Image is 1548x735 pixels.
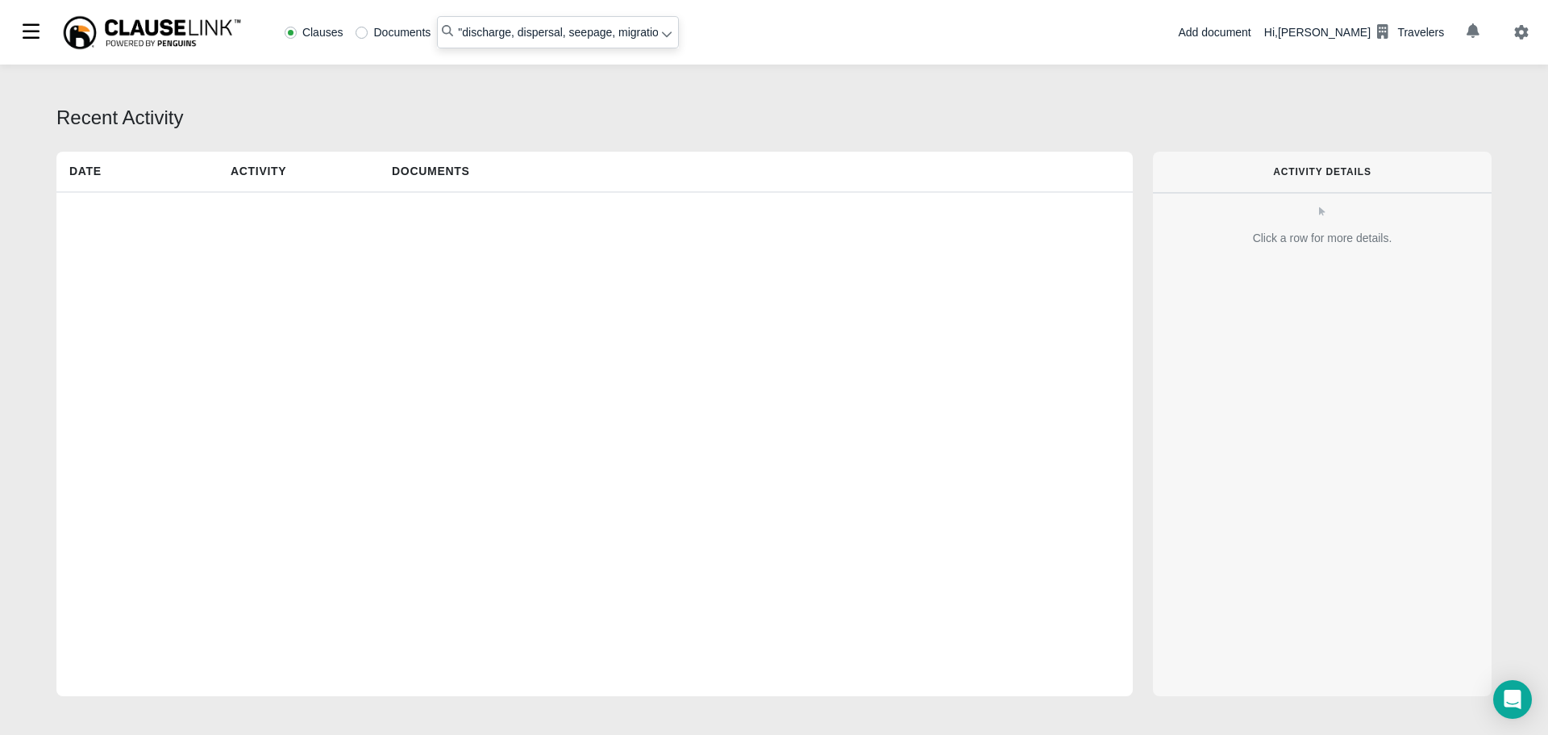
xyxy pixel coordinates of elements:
div: Add document [1178,24,1250,41]
h5: Date [56,152,218,191]
h6: Activity Details [1179,166,1466,177]
label: Clauses [285,27,343,38]
div: Travelers [1397,24,1444,41]
div: Recent Activity [56,103,1492,132]
div: Hi, [PERSON_NAME] [1264,19,1444,46]
h5: Documents [379,152,701,191]
div: Click a row for more details. [1166,230,1479,247]
input: Search library... [437,16,679,48]
img: ClauseLink [61,15,243,51]
h5: Activity [218,152,379,191]
label: Documents [356,27,431,38]
div: Open Intercom Messenger [1493,680,1532,719]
